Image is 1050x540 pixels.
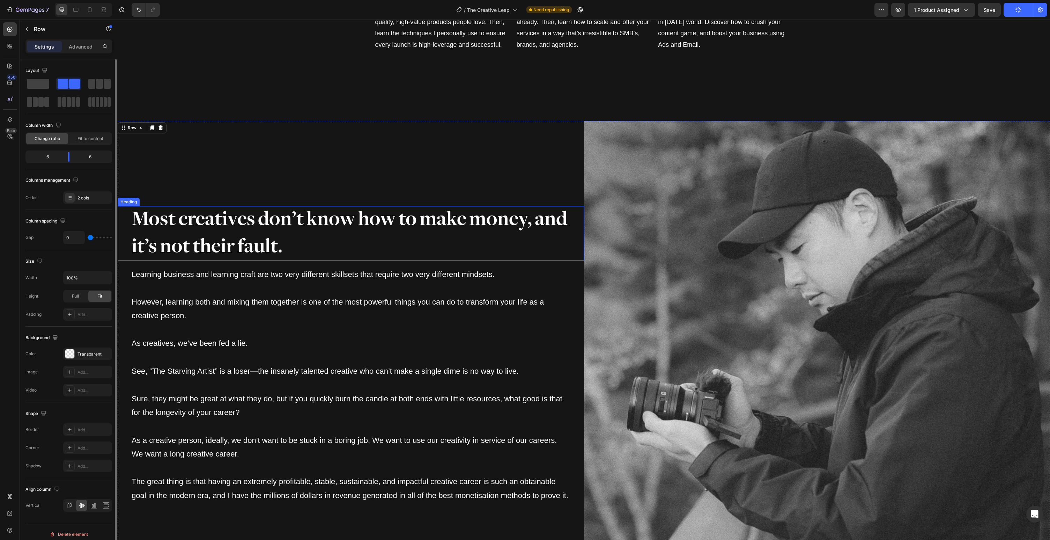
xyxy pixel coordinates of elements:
[25,502,40,509] div: Vertical
[25,369,38,375] div: Image
[25,529,112,540] button: Delete element
[25,426,39,433] div: Border
[7,74,17,80] div: 450
[25,409,48,418] div: Shape
[132,3,160,17] div: Undo/Redo
[27,152,62,162] div: 6
[5,128,17,133] div: Beta
[14,248,452,262] p: Learning business and learning craft are two very different skillsets that require two very diffe...
[1,179,21,185] div: Heading
[25,485,61,494] div: Align column
[75,152,111,162] div: 6
[467,6,510,14] span: The Creative Leap
[50,530,88,539] div: Delete element
[77,445,110,451] div: Add...
[25,66,49,75] div: Layout
[978,3,1001,17] button: Save
[25,121,62,130] div: Column width
[77,312,110,318] div: Add...
[35,43,54,50] p: Settings
[533,7,569,13] span: Need republishing
[77,351,110,357] div: Transparent
[25,333,59,343] div: Background
[25,275,37,281] div: Width
[14,455,452,483] p: The great thing is that having an extremely profitable, stable, sustainable, and impactful creati...
[77,387,110,394] div: Add...
[25,311,42,318] div: Padding
[1026,506,1043,523] div: Open Intercom Messenger
[14,276,452,303] p: However, learning both and mixing them together is one of the most powerful things you can do to ...
[97,293,102,299] span: Fit
[77,369,110,375] div: Add...
[77,463,110,469] div: Add...
[25,293,38,299] div: Height
[46,6,49,14] p: 7
[14,372,452,400] p: Sure, they might be great at what they do, but if you quickly burn the candle at both ends with l...
[34,25,93,33] p: Row
[77,195,110,201] div: 2 cols
[64,231,84,244] input: Auto
[25,351,36,357] div: Color
[984,7,995,13] span: Save
[25,257,44,266] div: Size
[464,6,466,14] span: /
[25,217,67,226] div: Column spacing
[14,317,452,331] p: As creatives, we’ve been fed a lie.
[35,136,60,142] span: Change ratio
[25,234,34,241] div: Gap
[25,176,80,185] div: Columns management
[72,293,79,299] span: Full
[64,271,112,284] input: Auto
[908,3,975,17] button: 1 product assigned
[25,445,39,451] div: Corner
[14,345,452,359] p: See, “The Starving Artist” is a loser—the insanely talented creative who can’t make a single dime...
[14,414,452,442] p: As a creative person, ideally, we don’t want to be stuck in a boring job. We want to use our crea...
[25,387,37,393] div: Video
[77,136,103,142] span: Fit to content
[77,427,110,433] div: Add...
[25,195,37,201] div: Order
[25,463,42,469] div: Shadow
[118,20,1050,540] iframe: Design area
[3,3,52,17] button: 7
[69,43,93,50] p: Advanced
[9,105,20,111] div: Row
[914,6,959,14] span: 1 product assigned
